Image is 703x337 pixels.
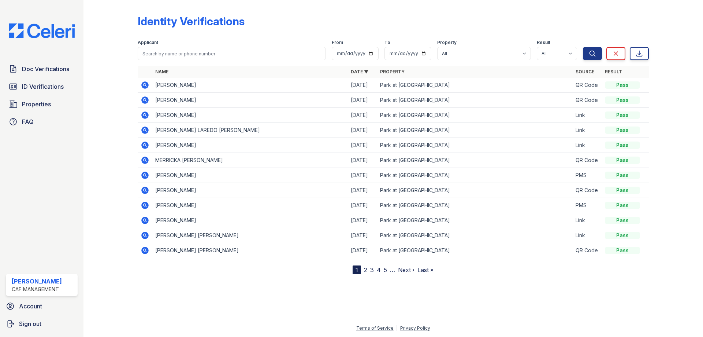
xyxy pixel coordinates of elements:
[351,69,368,74] a: Date ▼
[19,302,42,311] span: Account
[353,265,361,274] div: 1
[573,183,602,198] td: QR Code
[377,183,573,198] td: Park at [GEOGRAPHIC_DATA]
[370,266,374,274] a: 3
[573,123,602,138] td: Link
[152,153,348,168] td: MERRICKA [PERSON_NAME]
[155,69,168,74] a: Name
[364,266,367,274] a: 2
[22,82,64,91] span: ID Verifications
[377,78,573,93] td: Park at [GEOGRAPHIC_DATA]
[605,247,640,254] div: Pass
[605,202,640,209] div: Pass
[384,40,390,45] label: To
[573,108,602,123] td: Link
[152,228,348,243] td: [PERSON_NAME] [PERSON_NAME]
[573,138,602,153] td: Link
[377,93,573,108] td: Park at [GEOGRAPHIC_DATA]
[22,100,51,109] span: Properties
[348,153,377,168] td: [DATE]
[377,123,573,138] td: Park at [GEOGRAPHIC_DATA]
[417,266,434,274] a: Last »
[138,47,326,60] input: Search by name or phone number
[377,168,573,183] td: Park at [GEOGRAPHIC_DATA]
[437,40,457,45] label: Property
[152,198,348,213] td: [PERSON_NAME]
[152,168,348,183] td: [PERSON_NAME]
[605,127,640,134] div: Pass
[348,198,377,213] td: [DATE]
[152,93,348,108] td: [PERSON_NAME]
[6,62,78,76] a: Doc Verifications
[3,23,81,38] img: CE_Logo_Blue-a8612792a0a2168367f1c8372b55b34899dd931a85d93a1a3d3e32e68fde9ad4.png
[605,96,640,104] div: Pass
[152,78,348,93] td: [PERSON_NAME]
[396,325,398,331] div: |
[605,157,640,164] div: Pass
[605,111,640,119] div: Pass
[537,40,550,45] label: Result
[576,69,594,74] a: Source
[152,123,348,138] td: [PERSON_NAME] LAREDO [PERSON_NAME]
[348,93,377,108] td: [DATE]
[605,69,622,74] a: Result
[22,65,69,73] span: Doc Verifications
[3,299,81,314] a: Account
[573,78,602,93] td: QR Code
[377,153,573,168] td: Park at [GEOGRAPHIC_DATA]
[380,69,405,74] a: Property
[573,153,602,168] td: QR Code
[377,198,573,213] td: Park at [GEOGRAPHIC_DATA]
[605,172,640,179] div: Pass
[6,114,78,129] a: FAQ
[138,40,158,45] label: Applicant
[138,15,245,28] div: Identity Verifications
[12,277,62,286] div: [PERSON_NAME]
[573,198,602,213] td: PMS
[332,40,343,45] label: From
[22,117,34,126] span: FAQ
[605,187,640,194] div: Pass
[348,168,377,183] td: [DATE]
[152,243,348,258] td: [PERSON_NAME] [PERSON_NAME]
[6,97,78,111] a: Properties
[605,217,640,224] div: Pass
[400,325,430,331] a: Privacy Policy
[6,79,78,94] a: ID Verifications
[348,213,377,228] td: [DATE]
[605,81,640,89] div: Pass
[377,228,573,243] td: Park at [GEOGRAPHIC_DATA]
[348,138,377,153] td: [DATE]
[348,108,377,123] td: [DATE]
[377,266,381,274] a: 4
[573,243,602,258] td: QR Code
[348,243,377,258] td: [DATE]
[152,183,348,198] td: [PERSON_NAME]
[152,213,348,228] td: [PERSON_NAME]
[152,138,348,153] td: [PERSON_NAME]
[19,319,41,328] span: Sign out
[152,108,348,123] td: [PERSON_NAME]
[377,108,573,123] td: Park at [GEOGRAPHIC_DATA]
[573,213,602,228] td: Link
[377,138,573,153] td: Park at [GEOGRAPHIC_DATA]
[348,78,377,93] td: [DATE]
[348,228,377,243] td: [DATE]
[384,266,387,274] a: 5
[377,243,573,258] td: Park at [GEOGRAPHIC_DATA]
[605,232,640,239] div: Pass
[573,228,602,243] td: Link
[348,123,377,138] td: [DATE]
[605,142,640,149] div: Pass
[573,93,602,108] td: QR Code
[12,286,62,293] div: CAF Management
[390,265,395,274] span: …
[573,168,602,183] td: PMS
[3,316,81,331] a: Sign out
[348,183,377,198] td: [DATE]
[398,266,414,274] a: Next ›
[356,325,394,331] a: Terms of Service
[377,213,573,228] td: Park at [GEOGRAPHIC_DATA]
